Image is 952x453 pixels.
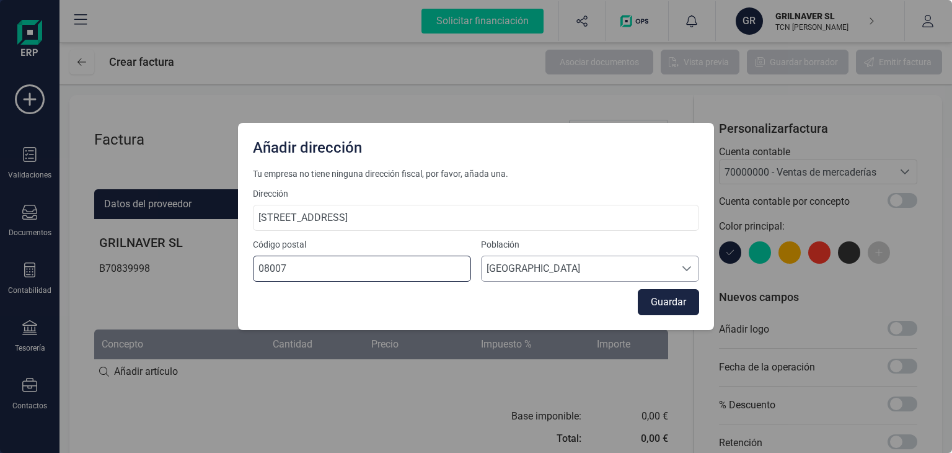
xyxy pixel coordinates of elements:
span: Tu empresa no tiene ninguna dirección fiscal, por favor, añada una. [253,168,699,180]
label: Dirección [253,187,699,200]
div: Añadir dirección [248,133,704,158]
button: Guardar [638,289,699,315]
span: [GEOGRAPHIC_DATA] [482,256,675,281]
label: Población [481,238,699,251]
label: Código postal [253,238,471,251]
